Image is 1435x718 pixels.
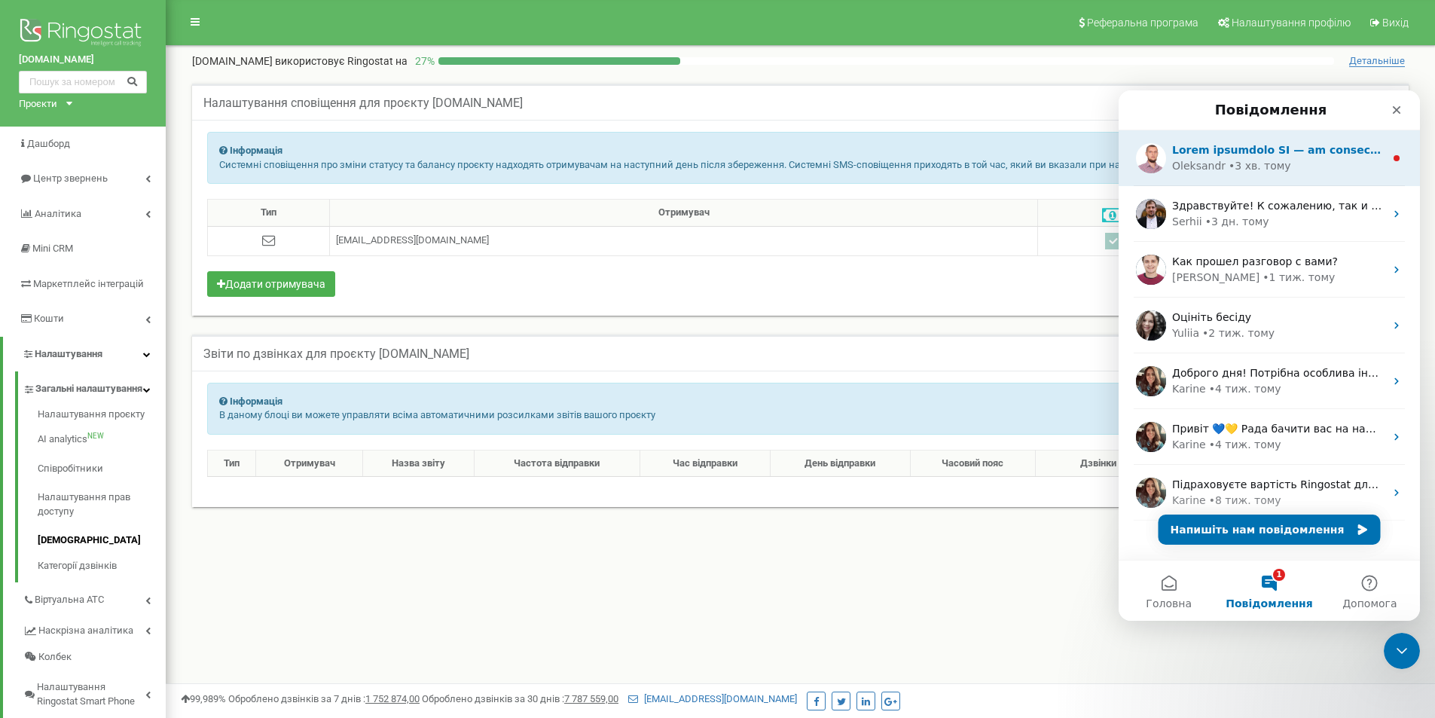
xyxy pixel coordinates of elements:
[365,693,420,704] u: 1 752 874,00
[19,15,147,53] img: Ringostat logo
[90,291,163,307] div: • 4 тиж. тому
[53,221,133,233] span: Оцініть бесіду
[35,208,81,219] span: Аналiтика
[3,337,166,372] a: Налаштування
[107,508,194,518] span: Повідомлення
[100,470,200,530] button: Повідомлення
[330,226,1038,255] td: [EMAIL_ADDRESS][DOMAIN_NAME]
[40,424,262,454] button: Напишіть нам повідомлення
[1232,17,1351,29] span: Налаштування профілю
[38,454,166,484] a: Співробітники
[475,450,640,477] th: Частота відправки
[84,235,156,251] div: • 2 тиж. тому
[230,145,282,156] strong: Інформація
[1384,633,1420,669] iframe: Intercom live chat
[207,271,335,297] button: Додати отримувача
[38,650,72,665] span: Колбек
[53,165,219,177] span: Как прошел разговор с вами?
[1119,90,1420,621] iframe: Intercom live chat
[1382,17,1409,29] span: Вихід
[224,508,278,518] span: Допомога
[330,200,1038,227] th: Отримувач
[23,371,166,402] a: Загальні налаштування
[37,680,145,708] span: Налаштування Ringostat Smart Phone
[32,243,73,254] span: Mini CRM
[38,483,166,526] a: Налаштування прав доступу
[422,693,618,704] span: Оброблено дзвінків за 30 днів :
[53,277,791,289] span: Доброго дня! Потрібна особлива інтеграція з особливими умовами? Напишіть нам і ми зробимо усе, аб...
[19,53,147,67] a: [DOMAIN_NAME]
[38,408,166,426] a: Налаштування проєкту
[53,179,141,195] div: [PERSON_NAME]
[23,644,166,671] a: Колбек
[1087,17,1198,29] span: Реферальна програма
[35,382,142,396] span: Загальні налаштування
[144,179,216,195] div: • 1 тиж. тому
[53,124,84,139] div: Serhii
[38,555,166,573] a: Категорії дзвінків
[628,693,797,704] a: [EMAIL_ADDRESS][DOMAIN_NAME]
[87,124,151,139] div: • 3 дн. тому
[53,291,87,307] div: Karine
[53,235,81,251] div: Yuliia
[53,388,733,400] span: Підраховуєте вартість Ringostat для вас? Давайте допоможу розібратися з цінами та підкажу, як ви ...
[35,593,104,607] span: Віртуальна АТС
[203,347,469,361] h5: Звіти по дзвінках для проєкту [DOMAIN_NAME]
[230,396,282,407] strong: Інформація
[208,200,330,227] th: Тип
[27,508,73,518] span: Головна
[35,348,102,359] span: Налаштування
[275,55,408,67] span: використовує Ringostat на
[53,109,743,121] span: Здравствуйте! К сожалению, так и не получаю от вас обратной связи. Скажите, пожалуйста, актуален ...
[53,347,87,362] div: Karine
[255,450,363,477] th: Отримувач
[770,450,910,477] th: День відправки
[19,71,147,93] input: Пошук за номером
[219,408,1382,423] p: В даному блоці ви можете управляти всіма автоматичними розсилками звітів вашого проєкту
[408,53,438,69] p: 27 %
[34,313,64,324] span: Кошти
[23,613,166,644] a: Наскрізна аналітика
[90,402,163,418] div: • 8 тиж. тому
[1036,450,1226,477] th: Дзвінки за сьогодні
[640,450,770,477] th: Час відправки
[17,220,47,250] img: Profile image for Yuliia
[203,96,523,110] h5: Налаштування сповіщення для проєкту [DOMAIN_NAME]
[17,276,47,306] img: Profile image for Karine
[23,670,166,714] a: Налаштування Ringostat Smart Phone
[33,278,144,289] span: Маркетплейс інтеграцій
[228,693,420,704] span: Оброблено дзвінків за 7 днів :
[33,173,108,184] span: Центр звернень
[219,158,1382,173] p: Системні сповіщення про зміни статусу та балансу проєкту надходять отримувачам на наступний день ...
[17,164,47,194] img: Profile image for Artur
[208,450,256,477] th: Тип
[363,450,475,477] th: Назва звіту
[38,425,166,454] a: AI analyticsNEW
[53,402,87,418] div: Karine
[1349,55,1405,67] span: Детальніше
[181,693,226,704] span: 99,989%
[23,582,166,613] a: Віртуальна АТС
[19,97,57,112] div: Проєкти
[90,347,163,362] div: • 4 тиж. тому
[17,332,47,362] img: Profile image for Karine
[910,450,1035,477] th: Часовий пояс
[564,693,618,704] u: 7 787 559,00
[27,138,70,149] span: Дашборд
[201,470,301,530] button: Допомога
[38,526,166,555] a: [DEMOGRAPHIC_DATA]
[192,53,408,69] p: [DOMAIN_NAME]
[38,624,133,638] span: Наскрізна аналітика
[17,387,47,417] img: Profile image for Karine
